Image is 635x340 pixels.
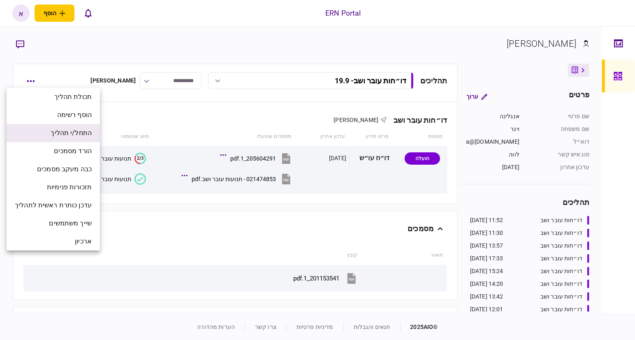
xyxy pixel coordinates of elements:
[47,182,92,192] span: תזכורות פנימיות
[54,92,92,102] span: תכולת תהליך
[51,128,92,138] span: התחל/י תהליך
[37,164,92,174] span: כבה מעקב מסמכים
[75,237,92,246] span: ארכיון
[49,218,92,228] span: שייך משתמשים
[15,200,92,210] span: עדכן כותרת ראשית לתהליך
[54,146,92,156] span: הורד מסמכים
[57,110,92,120] span: הוסף רשימה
